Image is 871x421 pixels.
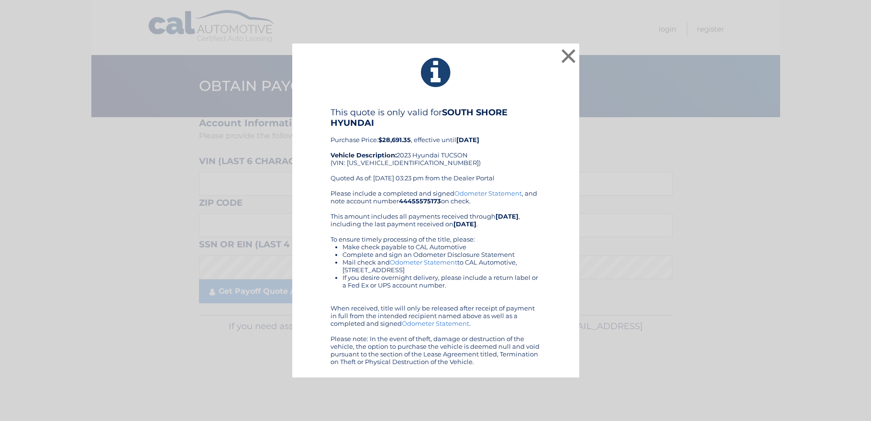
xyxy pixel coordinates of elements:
[342,258,541,274] li: Mail check and to CAL Automotive, [STREET_ADDRESS]
[402,320,469,327] a: Odometer Statement
[378,136,411,144] b: $28,691.35
[496,212,518,220] b: [DATE]
[456,136,479,144] b: [DATE]
[331,107,541,189] div: Purchase Price: , effective until 2023 Hyundai TUCSON (VIN: [US_VEHICLE_IDENTIFICATION_NUMBER]) Q...
[331,107,507,128] b: SOUTH SHORE HYUNDAI
[453,220,476,228] b: [DATE]
[331,107,541,128] h4: This quote is only valid for
[331,151,397,159] strong: Vehicle Description:
[559,46,578,66] button: ×
[342,243,541,251] li: Make check payable to CAL Automotive
[390,258,457,266] a: Odometer Statement
[331,189,541,366] div: Please include a completed and signed , and note account number on check. This amount includes al...
[454,189,522,197] a: Odometer Statement
[342,251,541,258] li: Complete and sign an Odometer Disclosure Statement
[342,274,541,289] li: If you desire overnight delivery, please include a return label or a Fed Ex or UPS account number.
[399,197,441,205] b: 44455575173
